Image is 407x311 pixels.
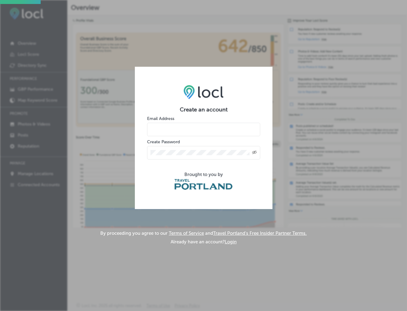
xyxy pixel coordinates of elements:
[183,85,224,99] img: LOCL logo
[175,179,232,190] img: Travel Portland
[213,230,307,236] a: Travel Portland's Free Insider Partner Terms.
[225,239,237,245] button: Login
[100,230,307,236] p: By proceeding you agree to our
[147,106,260,113] h2: Create an account
[147,139,180,144] label: Create Password
[252,150,257,155] span: Toggle password visibility
[169,230,204,236] a: Terms of Service
[171,239,237,245] p: Already have an account?
[205,230,307,236] span: and
[147,116,174,121] label: Email Address
[147,172,260,177] div: Brought to you by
